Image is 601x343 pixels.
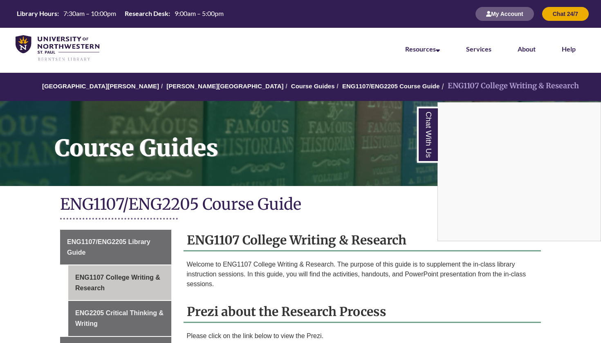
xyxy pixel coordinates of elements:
div: Chat With Us [437,102,601,241]
a: Chat With Us [417,107,438,163]
a: Help [562,45,576,53]
img: UNWSP Library Logo [16,35,99,62]
a: Resources [405,45,440,53]
a: Services [466,45,491,53]
iframe: Chat Widget [438,103,601,241]
a: About [518,45,536,53]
